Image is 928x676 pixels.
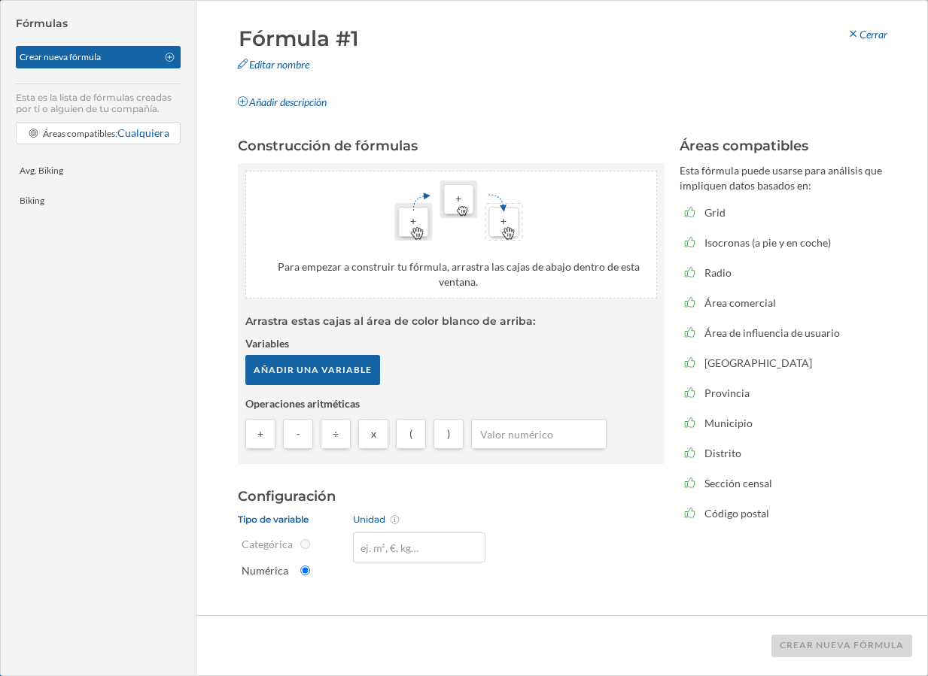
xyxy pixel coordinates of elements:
[117,126,169,139] span: Cualquiera
[704,385,872,401] div: Provincia
[297,426,300,441] span: -
[16,92,181,114] p: Esta es la lista de fórmulas creadas por ti o alguien de tu compañía.
[238,136,665,156] h3: Construcción de fórmulas
[238,487,665,506] h3: Configuración
[20,195,44,206] div: Biking
[476,423,602,445] input: Valor numérico
[704,415,872,431] div: Municipio
[333,426,339,441] span: ÷
[704,325,872,341] div: Área de influencia de usuario
[16,16,181,31] h4: Fórmulas
[245,336,657,351] strong: Variables
[20,165,63,176] div: Avg. Biking
[704,235,872,250] div: Isocronas (a pie y en coche)
[353,532,485,562] input: Unidad
[704,205,872,220] div: Grid
[242,562,293,578] div: Numérica
[680,163,897,193] p: Esta fórmula puede usarse para análisis que impliquen datos basados en:
[838,22,896,48] div: Cerrar
[704,475,872,491] div: Sección censal
[371,426,376,441] span: x
[245,314,657,329] h4: Arrastra estas cajas al área de color blanco de arriba:
[227,52,318,78] div: Editar nombre
[245,396,657,411] strong: Operaciones aritméticas
[238,514,315,525] label: Tipo de variable
[704,355,872,371] div: [GEOGRAPHIC_DATA]
[704,505,872,521] div: Código postal
[227,89,336,116] div: Añadir descripción
[680,136,897,156] h3: Áreas compatibles
[704,445,872,461] div: Distrito
[353,514,485,525] div: Unidad
[704,265,872,280] div: Radio
[43,126,169,141] div: Áreas compatibles:
[20,50,157,64] div: Crear nueva fórmula
[447,426,450,441] span: )
[704,295,872,311] div: Área comercial
[242,536,293,552] div: Categórica
[300,565,310,575] input: Numérica
[32,11,86,24] span: Support
[300,539,310,549] input: Categórica
[409,426,412,441] span: (
[257,426,263,441] span: +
